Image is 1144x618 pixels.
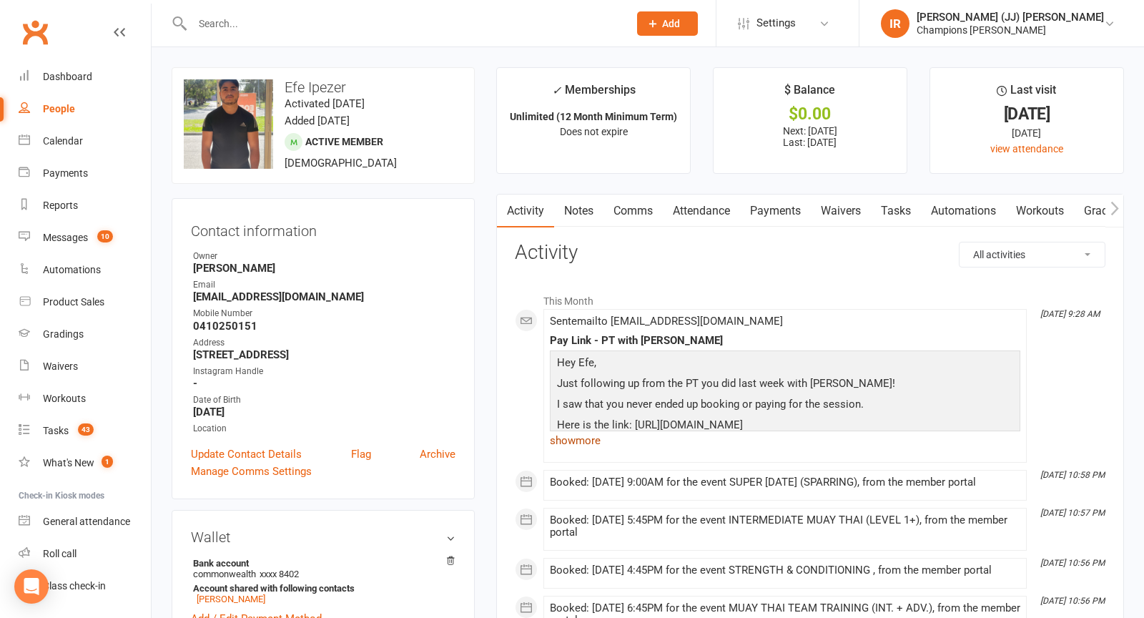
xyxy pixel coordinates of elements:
[193,307,455,320] div: Mobile Number
[191,463,312,480] a: Manage Comms Settings
[726,125,894,148] p: Next: [DATE] Last: [DATE]
[193,262,455,275] strong: [PERSON_NAME]
[997,81,1056,107] div: Last visit
[19,506,151,538] a: General attendance kiosk mode
[19,383,151,415] a: Workouts
[19,286,151,318] a: Product Sales
[43,264,101,275] div: Automations
[19,190,151,222] a: Reports
[43,135,83,147] div: Calendar
[19,570,151,602] a: Class kiosk mode
[19,318,151,350] a: Gradings
[43,103,75,114] div: People
[637,11,698,36] button: Add
[1040,508,1105,518] i: [DATE] 10:57 PM
[552,84,561,97] i: ✓
[43,232,88,243] div: Messages
[43,167,88,179] div: Payments
[43,516,130,527] div: General attendance
[260,569,299,579] span: xxxx 8402
[43,457,94,469] div: What's New
[19,538,151,570] a: Roll call
[990,143,1063,154] a: view attendance
[1006,195,1074,227] a: Workouts
[43,580,106,592] div: Class check-in
[19,157,151,190] a: Payments
[560,126,628,137] span: Does not expire
[917,11,1104,24] div: [PERSON_NAME] (JJ) [PERSON_NAME]
[184,79,463,95] h3: Efe Ipezer
[550,315,783,328] span: Sent email to [EMAIL_ADDRESS][DOMAIN_NAME]
[943,107,1110,122] div: [DATE]
[43,360,78,372] div: Waivers
[553,375,1017,396] p: Just following up from the PT you did last week with [PERSON_NAME]!
[663,195,740,227] a: Attendance
[19,254,151,286] a: Automations
[193,583,448,594] strong: Account shared with following contacts
[285,97,365,110] time: Activated [DATE]
[497,195,554,227] a: Activity
[19,350,151,383] a: Waivers
[552,81,636,107] div: Memberships
[19,93,151,125] a: People
[1040,558,1105,568] i: [DATE] 10:56 PM
[550,476,1020,489] div: Booked: [DATE] 9:00AM for the event SUPER [DATE] (SPARRING), from the member portal
[197,594,265,604] a: [PERSON_NAME]
[1040,309,1100,319] i: [DATE] 9:28 AM
[193,406,455,418] strong: [DATE]
[19,447,151,479] a: What's New1
[193,558,448,569] strong: Bank account
[193,320,455,333] strong: 0410250151
[554,195,603,227] a: Notes
[193,365,455,378] div: Instagram Handle
[550,564,1020,577] div: Booked: [DATE] 4:45PM for the event STRENGTH & CONDITIONING , from the member portal
[305,136,383,147] span: Active member
[43,296,104,308] div: Product Sales
[740,195,811,227] a: Payments
[921,195,1006,227] a: Automations
[184,79,273,169] img: image1719028136.png
[43,328,84,340] div: Gradings
[553,354,1017,375] p: Hey Efe,
[43,200,78,211] div: Reports
[43,71,92,82] div: Dashboard
[43,548,77,559] div: Roll call
[285,114,350,127] time: Added [DATE]
[603,195,663,227] a: Comms
[102,456,113,468] span: 1
[1040,596,1105,606] i: [DATE] 10:56 PM
[871,195,921,227] a: Tasks
[726,107,894,122] div: $0.00
[19,125,151,157] a: Calendar
[553,416,1017,437] p: Here is the link: [URL][DOMAIN_NAME]
[784,81,835,107] div: $ Balance
[43,393,86,404] div: Workouts
[19,222,151,254] a: Messages 10
[193,290,455,303] strong: [EMAIL_ADDRESS][DOMAIN_NAME]
[553,396,1017,416] p: I saw that you never ended up booking or paying for the session.
[191,217,455,239] h3: Contact information
[193,377,455,390] strong: -
[193,422,455,436] div: Location
[811,195,871,227] a: Waivers
[19,61,151,93] a: Dashboard
[420,446,455,463] a: Archive
[19,415,151,447] a: Tasks 43
[515,286,1105,309] li: This Month
[662,18,680,29] span: Add
[515,242,1105,264] h3: Activity
[191,446,302,463] a: Update Contact Details
[193,336,455,350] div: Address
[97,230,113,242] span: 10
[1040,470,1105,480] i: [DATE] 10:58 PM
[78,423,94,436] span: 43
[193,393,455,407] div: Date of Birth
[881,9,909,38] div: IR
[550,514,1020,539] div: Booked: [DATE] 5:45PM for the event INTERMEDIATE MUAY THAI (LEVEL 1+), from the member portal
[188,14,618,34] input: Search...
[191,529,455,545] h3: Wallet
[193,348,455,361] strong: [STREET_ADDRESS]
[193,250,455,263] div: Owner
[14,569,49,604] div: Open Intercom Messenger
[756,7,796,39] span: Settings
